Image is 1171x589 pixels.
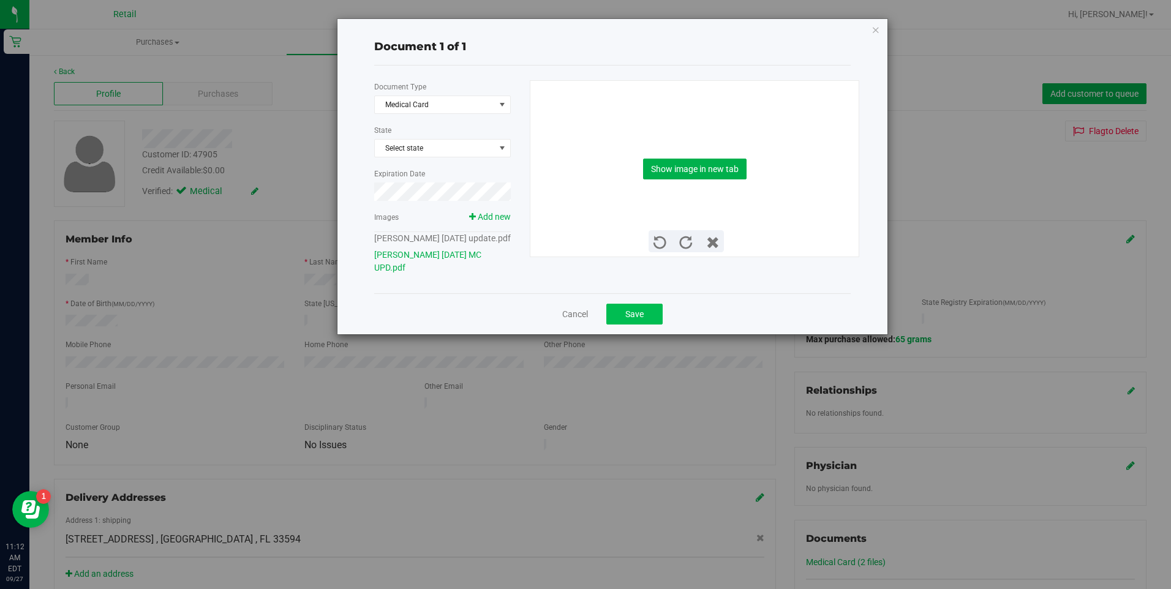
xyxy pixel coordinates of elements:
span: Add new [478,212,511,222]
button: Save [606,304,663,325]
a: [PERSON_NAME] [DATE] update.pdf [374,233,511,243]
iframe: Resource center unread badge [36,489,51,504]
span: Select state [375,140,510,157]
label: State [374,125,391,136]
label: Expiration Date [374,168,425,179]
button: Show image in new tab [643,159,747,179]
span: Save [625,309,644,319]
iframe: Resource center [12,491,49,528]
a: [PERSON_NAME] [DATE] MC UPD.pdf [374,250,481,272]
label: Images [374,212,399,223]
label: Document Type [374,81,426,92]
span: Medical Card [375,96,495,113]
span: select [495,96,510,113]
a: Cancel [562,308,588,320]
a: Add new [469,212,511,222]
div: Document 1 of 1 [374,39,851,55]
